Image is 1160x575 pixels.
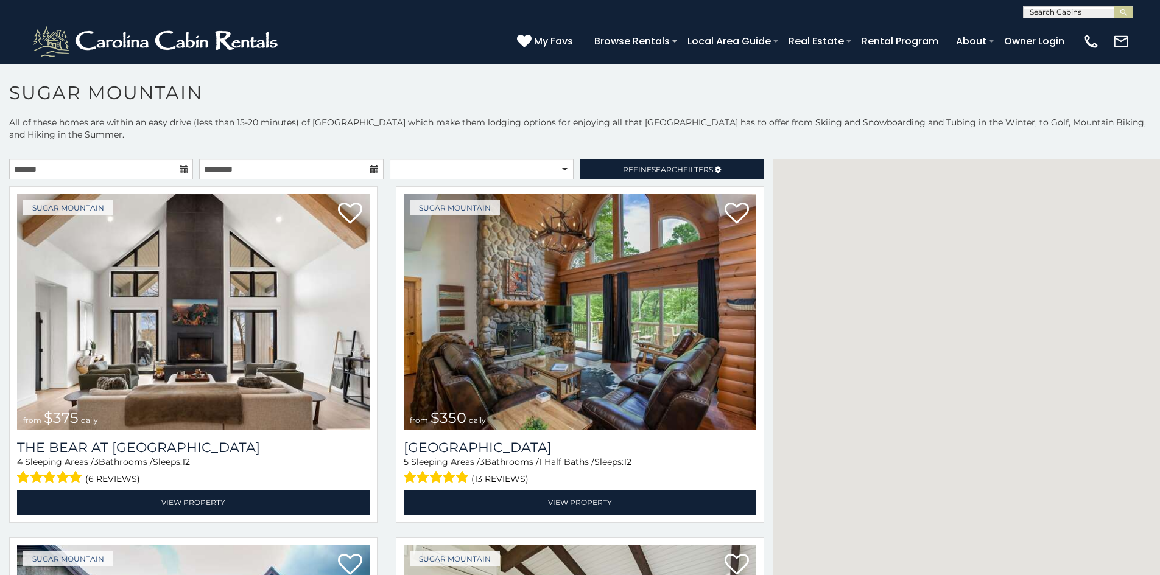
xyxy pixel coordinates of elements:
[410,200,500,215] a: Sugar Mountain
[856,30,944,52] a: Rental Program
[44,409,79,427] span: $375
[681,30,777,52] a: Local Area Guide
[17,439,370,456] h3: The Bear At Sugar Mountain
[580,159,764,179] a: RefineSearchFilters
[17,439,370,456] a: The Bear At [GEOGRAPHIC_DATA]
[588,30,676,52] a: Browse Rentals
[624,456,631,467] span: 12
[404,456,409,467] span: 5
[410,551,500,566] a: Sugar Mountain
[1083,33,1100,50] img: phone-regular-white.png
[480,456,485,467] span: 3
[23,416,41,425] span: from
[17,456,370,487] div: Sleeping Areas / Bathrooms / Sleeps:
[23,200,113,215] a: Sugar Mountain
[30,23,283,60] img: White-1-2.png
[17,194,370,430] img: 1714387646_thumbnail.jpeg
[182,456,190,467] span: 12
[517,33,576,49] a: My Favs
[404,456,756,487] div: Sleeping Areas / Bathrooms / Sleeps:
[539,456,594,467] span: 1 Half Baths /
[17,490,370,515] a: View Property
[950,30,993,52] a: About
[404,490,756,515] a: View Property
[469,416,486,425] span: daily
[410,416,428,425] span: from
[17,194,370,430] a: from $375 daily
[431,409,466,427] span: $350
[725,201,749,227] a: Add to favorites
[404,439,756,456] h3: Grouse Moor Lodge
[471,471,529,487] span: (13 reviews)
[404,194,756,430] img: 1714398141_thumbnail.jpeg
[404,194,756,430] a: from $350 daily
[1113,33,1130,50] img: mail-regular-white.png
[17,456,23,467] span: 4
[404,439,756,456] a: [GEOGRAPHIC_DATA]
[338,201,362,227] a: Add to favorites
[782,30,850,52] a: Real Estate
[534,33,573,49] span: My Favs
[94,456,99,467] span: 3
[85,471,140,487] span: (6 reviews)
[81,416,98,425] span: daily
[652,165,683,174] span: Search
[998,30,1070,52] a: Owner Login
[623,165,713,174] span: Refine Filters
[23,551,113,566] a: Sugar Mountain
